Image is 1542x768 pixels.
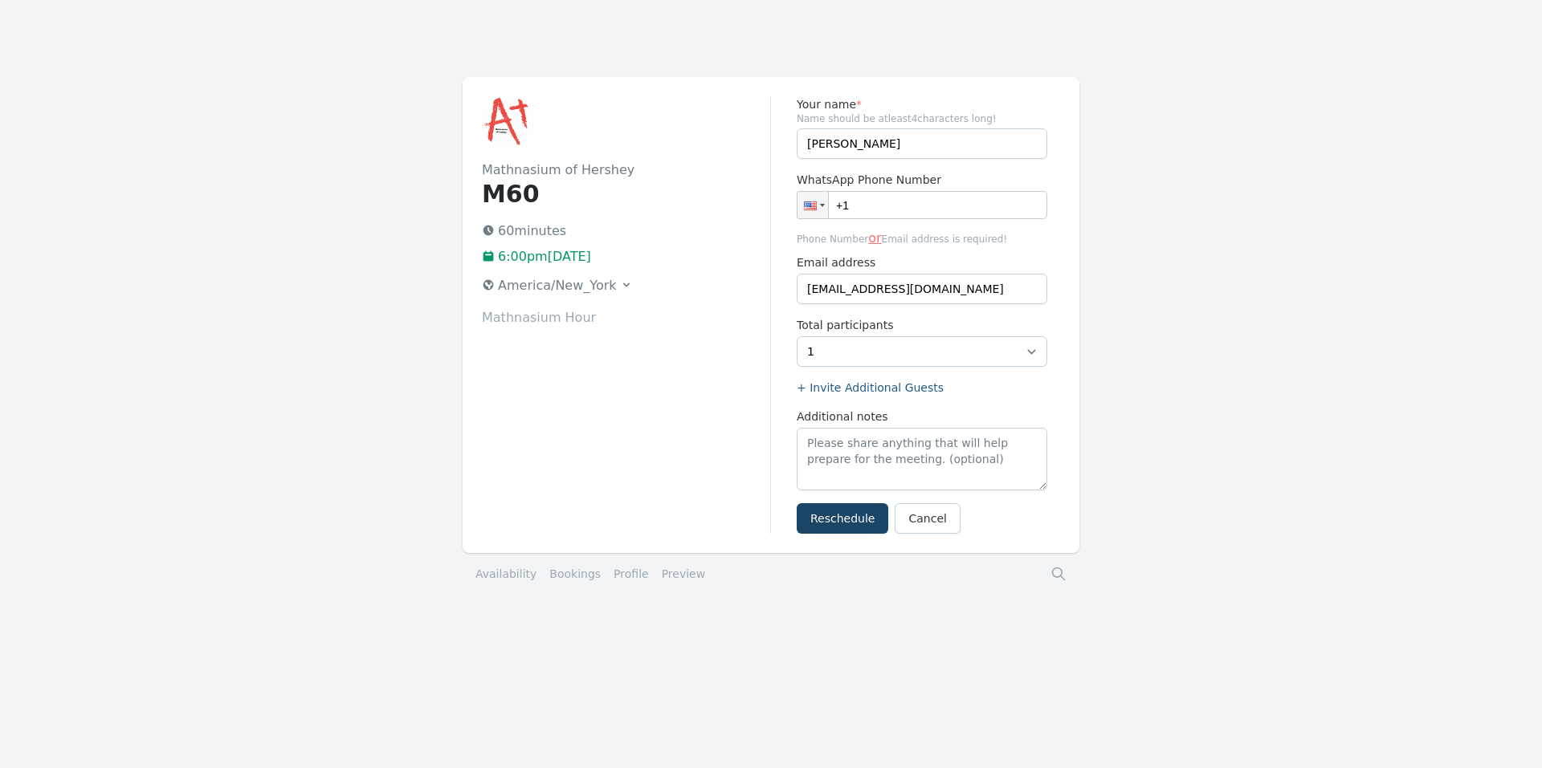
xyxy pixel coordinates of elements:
a: Bookings [549,566,601,582]
input: Enter name (required) [797,128,1047,159]
label: Total participants [797,317,1047,333]
span: or [868,230,881,246]
span: Name should be atleast 4 characters long! [797,112,1047,125]
label: Additional notes [797,408,1047,425]
p: 60 minutes [482,221,770,241]
label: Email address [797,254,1047,270]
p: 6:00pm[DATE] [482,247,770,266]
label: Your name [797,96,1047,112]
p: Mathnasium Hour [482,308,770,327]
h2: Mathnasium of Hershey [482,161,770,180]
div: United States: + 1 [798,192,828,218]
a: Availability [475,566,536,582]
img: Mathnasium of Hershey [482,96,533,148]
input: you@example.com [797,274,1047,304]
a: Profile [614,566,649,582]
button: Reschedule [797,503,888,534]
a: Preview [662,567,706,580]
a: Cancel [895,503,960,534]
h1: M60 [482,180,770,209]
input: 1 (702) 123-4567 [797,191,1047,219]
label: + Invite Additional Guests [797,380,1047,396]
label: WhatsApp Phone Number [797,172,1047,188]
span: Phone Number Email address is required! [797,229,1047,248]
button: America/New_York [475,273,639,299]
